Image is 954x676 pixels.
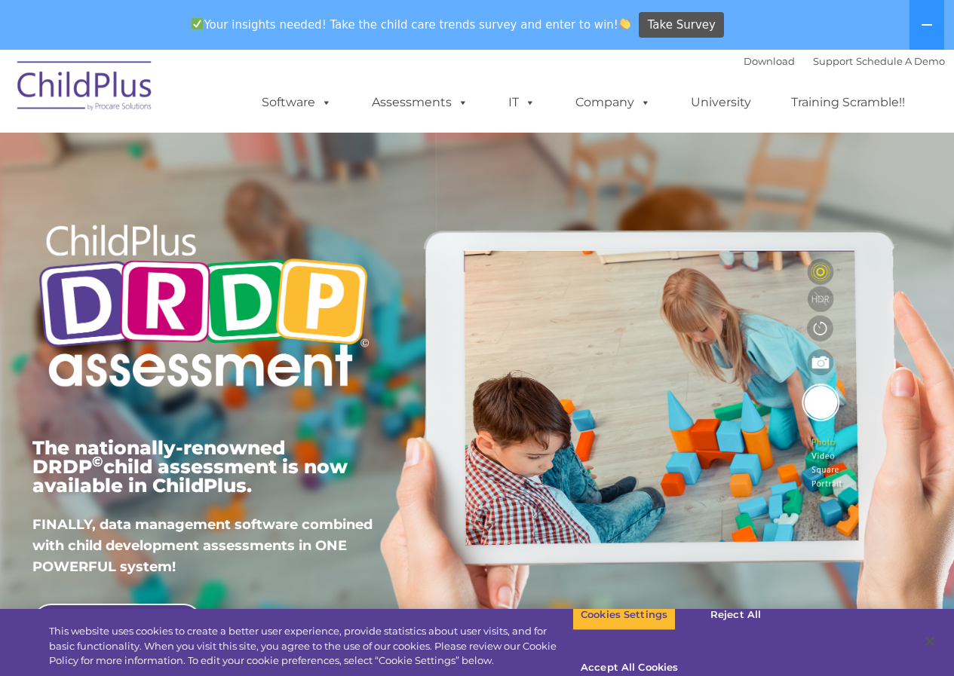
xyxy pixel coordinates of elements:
[247,87,347,118] a: Software
[676,87,766,118] a: University
[639,12,724,38] a: Take Survey
[192,18,203,29] img: ✅
[186,10,637,39] span: Your insights needed! Take the child care trends survey and enter to win!
[913,625,946,658] button: Close
[92,453,103,470] sup: ©
[357,87,483,118] a: Assessments
[32,604,202,641] a: BOOK A DISCOVERY CALL
[560,87,666,118] a: Company
[32,436,348,497] span: The nationally-renowned DRDP child assessment is now available in ChildPlus.
[572,599,676,631] button: Cookies Settings
[49,624,572,668] div: This website uses cookies to create a better user experience, provide statistics about user visit...
[32,204,375,412] img: Copyright - DRDP Logo Light
[493,87,551,118] a: IT
[648,12,716,38] span: Take Survey
[619,18,630,29] img: 👏
[776,87,920,118] a: Training Scramble!!
[744,55,945,67] font: |
[10,50,161,126] img: ChildPlus by Procare Solutions
[856,55,945,67] a: Schedule A Demo
[744,55,795,67] a: Download
[32,516,373,575] span: FINALLY, data management software combined with child development assessments in ONE POWERFUL sys...
[813,55,853,67] a: Support
[689,599,783,631] button: Reject All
